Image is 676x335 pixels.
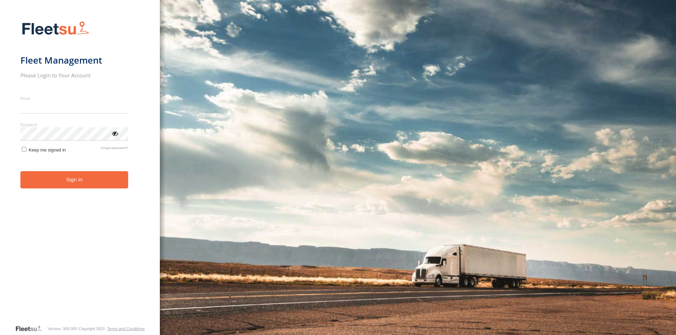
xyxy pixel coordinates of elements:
[20,122,129,127] label: Password
[20,20,91,38] img: Fleetsu
[20,96,129,101] label: Email
[22,147,26,152] input: Keep me signed in
[48,327,74,331] div: Version: 306.00
[75,327,145,331] div: © Copyright 2025 -
[20,171,129,188] button: Sign in
[20,54,129,66] h1: Fleet Management
[101,146,128,153] a: Forgot password?
[15,325,48,332] a: Visit our Website
[20,17,140,324] form: main
[29,147,66,153] span: Keep me signed in
[111,130,118,137] div: ViewPassword
[20,72,129,79] h2: Please Login to Your Account
[107,327,144,331] a: Terms and Conditions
